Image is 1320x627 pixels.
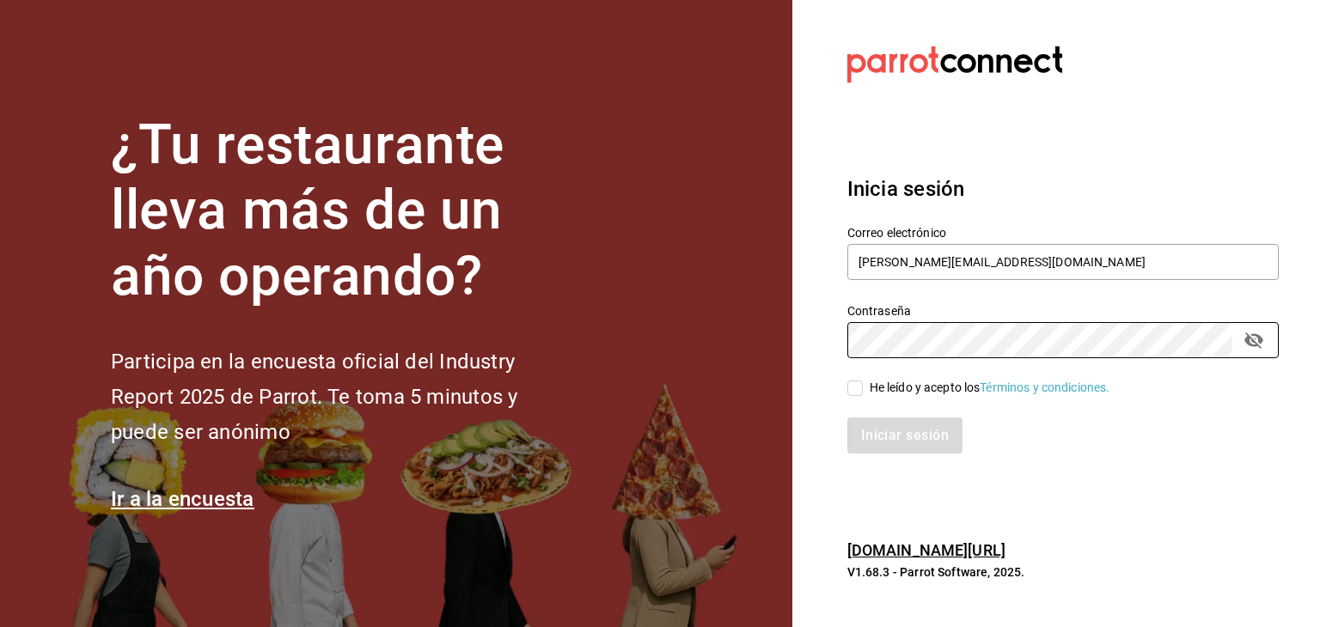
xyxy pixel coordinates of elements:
h3: Inicia sesión [847,173,1279,204]
div: He leído y acepto los [870,379,1110,397]
label: Contraseña [847,304,1279,316]
h1: ¿Tu restaurante lleva más de un año operando? [111,113,575,310]
a: [DOMAIN_NAME][URL] [847,541,1005,559]
h2: Participa en la encuesta oficial del Industry Report 2025 de Parrot. Te toma 5 minutos y puede se... [111,344,575,449]
a: Términos y condiciones. [980,380,1109,394]
button: passwordField [1239,326,1268,355]
a: Ir a la encuesta [111,487,254,511]
p: V1.68.3 - Parrot Software, 2025. [847,563,1279,581]
label: Correo electrónico [847,226,1279,238]
input: Ingresa tu correo electrónico [847,244,1279,280]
